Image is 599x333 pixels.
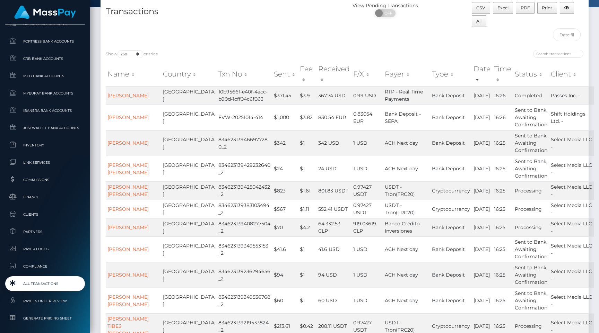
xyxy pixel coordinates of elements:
a: Inventory [5,138,85,153]
div: View Pending Transactions [345,2,426,9]
td: [DATE] [472,288,492,313]
a: CRB Bank Accounts [5,51,85,66]
td: 10b9566f-e40f-4acc-b90d-1cff04c6f063 [217,86,272,105]
span: Print [542,5,552,10]
span: JustWallet Bank Accounts [8,124,82,132]
td: 834623139408277504_2 [217,218,272,236]
span: ACH Next day [385,272,418,278]
span: ACH Next day [385,140,418,146]
button: Print [537,2,557,14]
td: 16:26 [492,86,513,105]
td: 41.6 USD [316,236,351,262]
a: Link Services [5,155,85,170]
td: $94 [272,262,298,288]
a: MCB Bank Accounts [5,69,85,83]
td: $371.45 [272,86,298,105]
td: 0.83054 EUR [351,105,383,130]
td: 16:25 [492,181,513,200]
a: [PERSON_NAME] [107,114,149,120]
span: ACH Next day [385,165,418,172]
th: Received: activate to sort column ascending [316,62,351,87]
span: Generate Pricing Sheet [8,314,82,322]
input: Date filter [553,28,581,41]
td: $4.2 [298,218,316,236]
td: 834623139349553153_2 [217,236,272,262]
span: Link Services [8,159,82,166]
th: Country: activate to sort column ascending [161,62,217,87]
button: All [472,15,486,27]
td: 1 USD [351,236,383,262]
td: Bank Deposit [430,86,472,105]
td: 16:25 [492,236,513,262]
td: 1 USD [351,156,383,181]
td: 342 USD [316,130,351,156]
a: MyEUPay Bank Accounts [5,86,85,101]
td: [DATE] [472,218,492,236]
td: Completed [513,86,549,105]
td: 16:25 [492,288,513,313]
button: Excel [493,2,513,14]
td: Processing [513,181,549,200]
td: $1.11 [298,200,316,218]
th: Fee: activate to sort column ascending [298,62,316,87]
span: USDT - Tron(TRC20) [385,319,415,333]
td: $1 [298,236,316,262]
button: PDF [516,2,535,14]
span: Banco Crédito Inversiones [385,220,420,234]
td: $1 [298,288,316,313]
td: [DATE] [472,156,492,181]
span: Compliance [8,262,82,270]
td: Bank Deposit [430,236,472,262]
td: Select Media LLC - [549,236,594,262]
span: PDF [521,5,530,10]
span: Ibanera Bank Accounts [8,107,82,115]
td: 24 USD [316,156,351,181]
td: Bank Deposit [430,156,472,181]
a: [PERSON_NAME] [PERSON_NAME] [107,162,149,175]
a: [PERSON_NAME] [PERSON_NAME] [107,184,149,197]
td: $60 [272,288,298,313]
td: [GEOGRAPHIC_DATA] [161,130,217,156]
td: $1,000 [272,105,298,130]
td: [GEOGRAPHIC_DATA] [161,262,217,288]
span: RTP - Real Time Payments [385,89,423,102]
span: OFF [379,9,396,17]
td: Select Media LLC - [549,218,594,236]
td: Shift Holdings Ltd. - [549,105,594,130]
button: Column visibility [560,2,574,14]
td: 16:26 [492,105,513,130]
td: [GEOGRAPHIC_DATA] [161,181,217,200]
a: Fortress Bank Accounts [5,34,85,49]
th: Date: activate to sort column ascending [472,62,492,87]
span: USDT - Tron(TRC20) [385,202,415,216]
a: Payees under Review [5,294,85,308]
span: USDT - Tron(TRC20) [385,184,415,197]
td: $567 [272,200,298,218]
select: Showentries [118,50,144,58]
a: [PERSON_NAME] [107,92,149,99]
a: Finance [5,190,85,205]
td: Bank Deposit [430,130,472,156]
td: FVW-20251014-414 [217,105,272,130]
span: MCB Bank Accounts [8,72,82,80]
td: $1 [298,262,316,288]
td: $1 [298,156,316,181]
td: $342 [272,130,298,156]
a: Generate Pricing Sheet [5,311,85,326]
td: 0.97427 USDT [351,181,383,200]
span: ACH Next day [385,246,418,252]
td: 834623139425042432_2 [217,181,272,200]
a: [PERSON_NAME] [107,246,149,252]
td: [GEOGRAPHIC_DATA] [161,200,217,218]
span: All [476,18,481,24]
td: [DATE] [472,200,492,218]
span: Payer Logos [8,245,82,253]
span: Clients [8,210,82,218]
td: Passes Inc. - [549,86,594,105]
th: Name: activate to sort column ascending [106,62,161,87]
a: [PERSON_NAME] [107,224,149,231]
a: Payer Logos [5,242,85,256]
td: Sent to Bank, Awaiting Confirmation [513,262,549,288]
td: $3.9 [298,86,316,105]
td: Sent to Bank, Awaiting Confirmation [513,236,549,262]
